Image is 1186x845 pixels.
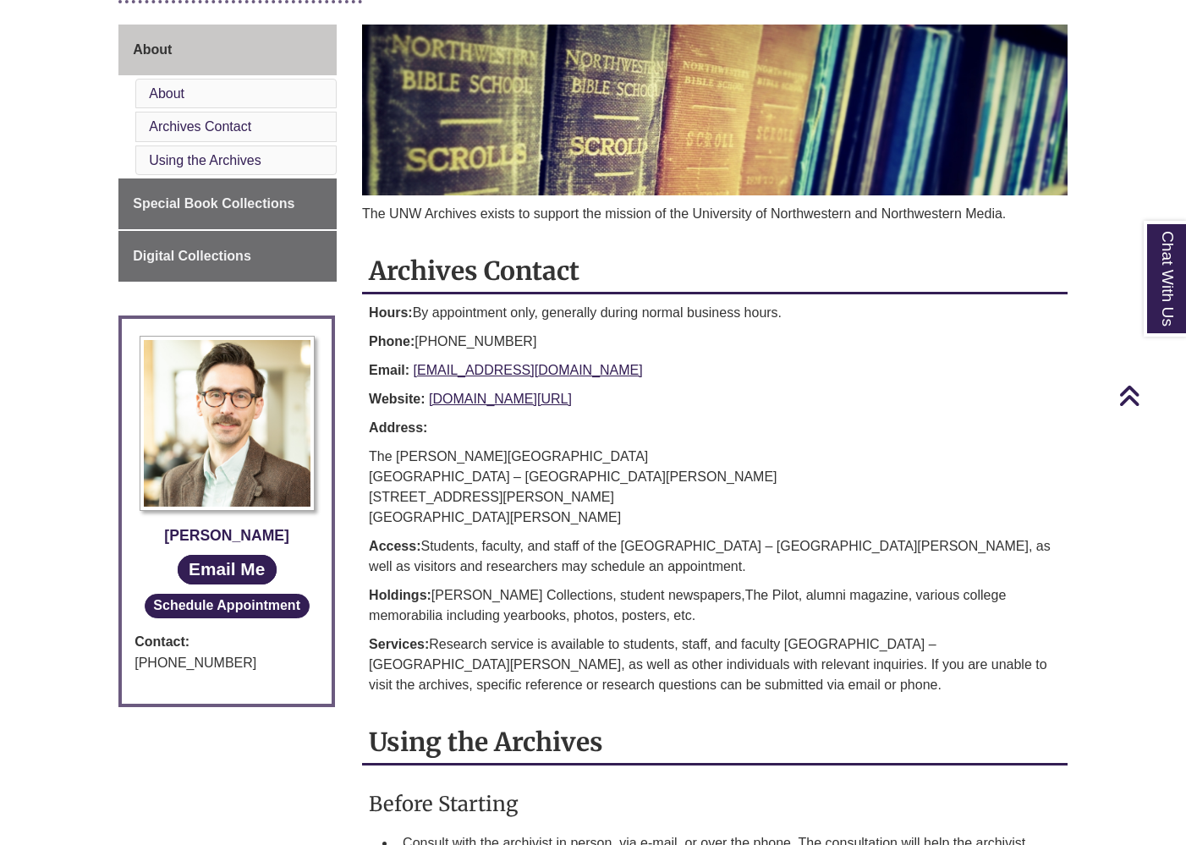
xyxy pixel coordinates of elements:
[135,631,319,653] strong: Contact:
[135,652,319,674] div: [PHONE_NUMBER]
[369,539,420,553] strong: Access:
[362,250,1068,294] h2: Archives Contact
[178,555,277,584] a: Email Me
[369,332,1061,352] p: [PHONE_NUMBER]
[140,336,315,511] img: Profile Photo
[429,392,572,406] a: [DOMAIN_NAME][URL]
[414,363,643,377] a: [EMAIL_ADDRESS][DOMAIN_NAME]
[133,42,172,57] span: About
[118,178,337,229] a: Special Book Collections
[369,447,1061,528] p: The [PERSON_NAME][GEOGRAPHIC_DATA] [GEOGRAPHIC_DATA] – [GEOGRAPHIC_DATA][PERSON_NAME] [STREET_ADD...
[369,634,1061,695] p: Research service is available to students, staff, and faculty [GEOGRAPHIC_DATA] – [GEOGRAPHIC_DAT...
[369,392,425,406] strong: Website:
[369,305,413,320] strong: Hours:
[118,25,337,75] a: About
[369,791,1061,817] h3: Before Starting
[369,334,415,348] strong: Phone:
[135,524,319,547] div: [PERSON_NAME]
[362,204,1068,224] p: The UNW Archives exists to support the mission of the University of Northwestern and Northwestern...
[145,594,310,617] button: Schedule Appointment
[133,249,251,263] span: Digital Collections
[149,153,261,167] a: Using the Archives
[369,303,1061,323] p: By appointment only, generally during normal business hours.
[149,119,251,134] a: Archives Contact
[135,336,319,547] a: Profile Photo [PERSON_NAME]
[1118,384,1182,407] a: Back to Top
[149,86,184,101] a: About
[118,231,337,282] a: Digital Collections
[369,637,429,651] strong: Services:
[369,585,1061,626] p: [PERSON_NAME] Collections, student newspapers,The Pilot, alumni magazine, various college memorab...
[369,536,1061,577] p: Students, faculty, and staff of the [GEOGRAPHIC_DATA] – [GEOGRAPHIC_DATA][PERSON_NAME], as well a...
[369,420,427,435] strong: Address:
[118,25,337,282] div: Guide Page Menu
[369,588,431,602] strong: Holdings:
[362,721,1068,765] h2: Using the Archives
[369,363,409,377] strong: Email:
[133,196,294,211] span: Special Book Collections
